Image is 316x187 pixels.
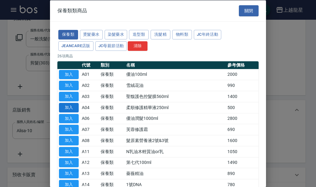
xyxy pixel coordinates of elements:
[99,146,125,157] td: 保養類
[59,147,79,156] button: 加入
[125,69,226,80] td: 優油100ml
[125,80,226,91] td: 雪絨花油
[59,70,79,79] button: 加入
[80,113,99,124] td: A06
[99,157,125,168] td: 保養類
[99,124,125,135] td: 保養類
[58,30,78,39] button: 保養類
[80,91,99,102] td: A03
[226,113,259,124] td: 2800
[80,124,99,135] td: A07
[80,146,99,157] td: A11
[57,7,87,14] span: 保養類類商品
[99,168,125,179] td: 保養類
[125,135,226,146] td: 髮原素營養液2號&3號
[80,168,99,179] td: A13
[99,102,125,113] td: 保養類
[226,157,259,168] td: 1490
[226,102,259,113] td: 500
[80,157,99,168] td: A12
[151,30,170,39] button: 洗髮精
[59,136,79,145] button: 加入
[125,113,226,124] td: 優油潤髮1000ml
[105,30,127,39] button: 染髮藥水
[59,114,79,123] button: 加入
[125,102,226,113] td: 柔順修護精華液250ml
[226,124,259,135] td: 690
[226,135,259,146] td: 1600
[80,69,99,80] td: A01
[80,30,103,39] button: 燙髮藥水
[58,41,94,51] button: JeanCare店販
[226,168,259,179] td: 890
[59,103,79,112] button: 加入
[59,92,79,101] button: 加入
[99,61,125,69] th: 類別
[226,69,259,80] td: 2000
[125,124,226,135] td: 芙蓉修護霜
[80,80,99,91] td: A02
[99,91,125,102] td: 保養類
[99,69,125,80] td: 保養類
[95,41,127,51] button: JC母親節活動
[125,91,226,102] td: 聖馥護色控髮膜560ml
[129,30,149,39] button: 造型類
[128,41,148,51] button: 清除
[226,80,259,91] td: 990
[57,53,259,59] p: 26 項商品
[80,135,99,146] td: A08
[59,158,79,167] button: 加入
[80,61,99,69] th: 代號
[99,135,125,146] td: 保養類
[125,168,226,179] td: 薔薇精油
[226,146,259,157] td: 1050
[226,61,259,69] th: 參考價格
[59,169,79,178] button: 加入
[59,81,79,90] button: 加入
[99,113,125,124] td: 保養類
[239,5,259,16] button: 關閉
[226,91,259,102] td: 1400
[80,102,99,113] td: A04
[194,30,221,39] button: JC年終活動
[99,80,125,91] td: 保養類
[125,146,226,157] td: N乳油木輕質油or乳
[172,30,192,39] button: 物料類
[125,61,226,69] th: 名稱
[59,125,79,134] button: 加入
[125,157,226,168] td: 第七代100ml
